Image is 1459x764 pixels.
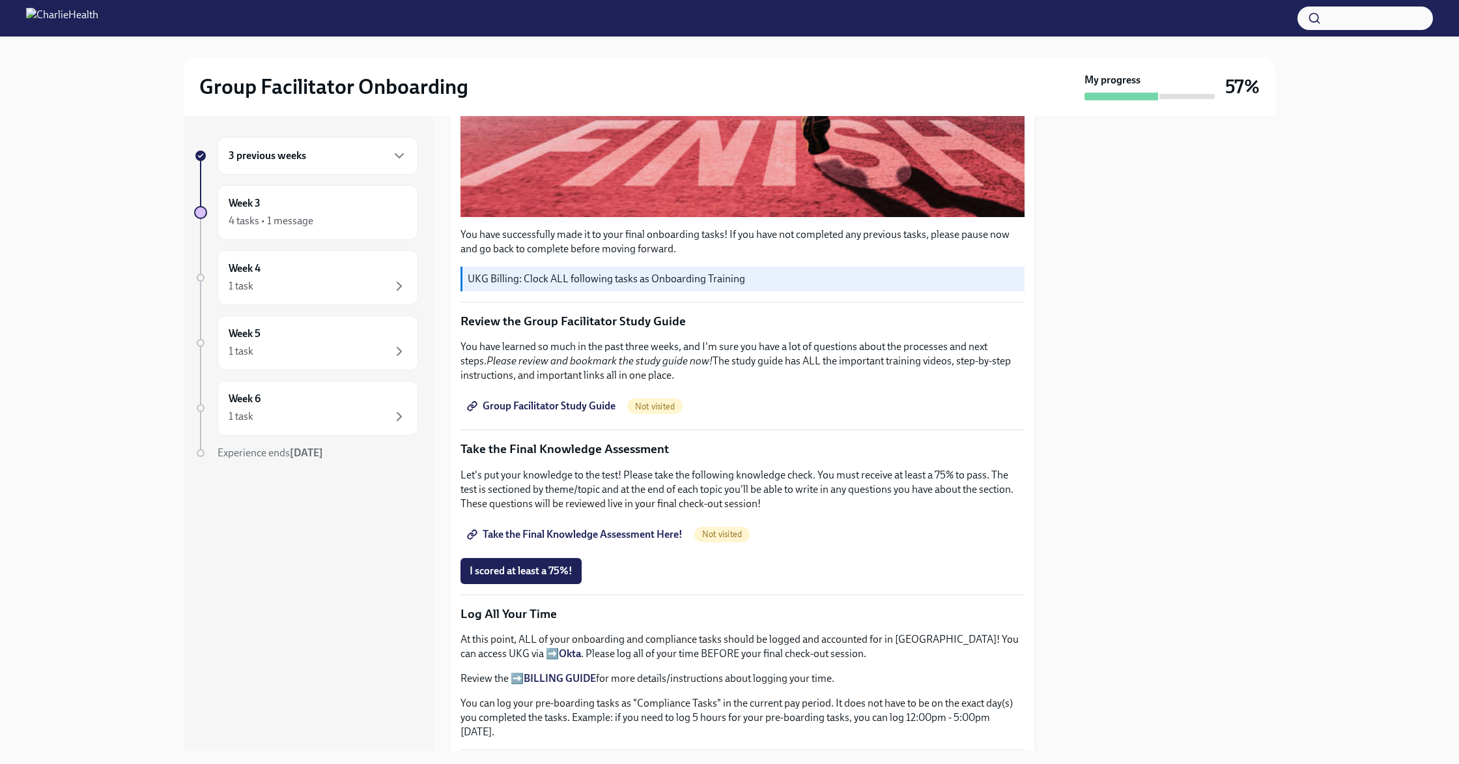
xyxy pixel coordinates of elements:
span: Take the Final Knowledge Assessment Here! [470,528,683,541]
button: I scored at least a 75%! [460,558,582,584]
a: Take the Final Knowledge Assessment Here! [460,522,692,548]
p: UKG Billing: Clock ALL following tasks as Onboarding Training [468,272,1019,286]
a: Week 51 task [194,316,418,370]
h6: Week 5 [229,327,261,341]
span: Group Facilitator Study Guide [470,400,616,413]
p: Let's put your knowledge to the test! Please take the following knowledge check. You must receive... [460,468,1025,511]
a: Group Facilitator Study Guide [460,393,625,419]
div: 4 tasks • 1 message [229,214,313,228]
p: Log All Your Time [460,606,1025,623]
p: Take the Final Knowledge Assessment [460,441,1025,458]
h2: Group Facilitator Onboarding [199,74,468,100]
span: Not visited [627,402,683,411]
span: Not visited [694,529,750,539]
a: Week 61 task [194,381,418,435]
div: 1 task [229,279,253,293]
h6: Week 3 [229,196,261,211]
h3: 57% [1225,75,1260,98]
h6: 3 previous weeks [229,149,306,163]
p: At this point, ALL of your onboarding and compliance tasks should be logged and accounted for in ... [460,632,1025,661]
a: Okta [559,647,581,660]
a: Week 34 tasks • 1 message [194,185,418,240]
div: 3 previous weeks [218,137,418,175]
span: Experience ends [218,447,323,459]
h6: Week 6 [229,392,261,406]
p: Review the Group Facilitator Study Guide [460,313,1025,330]
p: You can log your pre-boarding tasks as "Compliance Tasks" in the current pay period. It does not ... [460,696,1025,739]
div: 1 task [229,409,253,424]
a: BILLING GUIDE [524,672,596,684]
em: Please review and bookmark the study guide now! [487,355,713,367]
img: CharlieHealth [26,8,98,29]
a: Week 41 task [194,250,418,305]
p: You have learned so much in the past three weeks, and I'm sure you have a lot of questions about ... [460,340,1025,383]
strong: My progress [1084,73,1140,87]
h6: Week 4 [229,261,261,276]
span: I scored at least a 75%! [470,565,573,578]
p: Review the ➡️ for more details/instructions about logging your time. [460,671,1025,686]
div: 1 task [229,344,253,359]
p: You have successfully made it to your final onboarding tasks! If you have not completed any previ... [460,228,1025,256]
strong: [DATE] [290,447,323,459]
